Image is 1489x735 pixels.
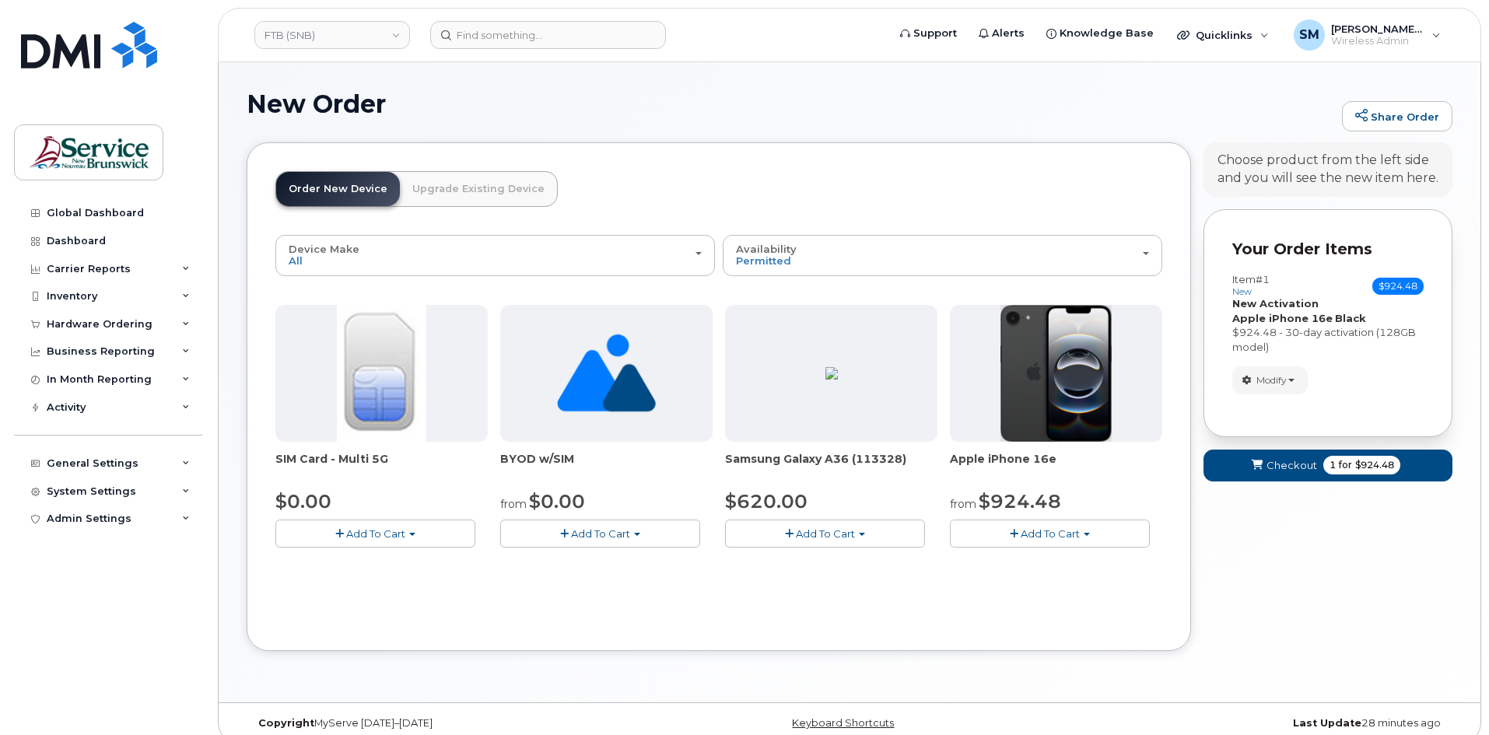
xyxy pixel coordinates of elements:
[337,305,426,442] img: 00D627D4-43E9-49B7-A367-2C99342E128C.jpg
[289,254,303,267] span: All
[725,451,937,482] div: Samsung Galaxy A36 (113328)
[400,172,557,206] a: Upgrade Existing Device
[557,305,656,442] img: no_image_found-2caef05468ed5679b831cfe6fc140e25e0c280774317ffc20a367ab7fd17291e.png
[1336,458,1355,472] span: for
[950,451,1162,482] div: Apple iPhone 16e
[1232,366,1308,394] button: Modify
[571,527,630,540] span: Add To Cart
[736,254,791,267] span: Permitted
[1330,458,1336,472] span: 1
[247,717,649,730] div: MyServe [DATE]–[DATE]
[1267,458,1317,473] span: Checkout
[275,235,715,275] button: Device Make All
[276,172,400,206] a: Order New Device
[275,490,331,513] span: $0.00
[1232,238,1424,261] p: Your Order Items
[950,497,976,511] small: from
[1232,312,1333,324] strong: Apple iPhone 16e
[725,520,925,547] button: Add To Cart
[725,490,808,513] span: $620.00
[500,520,700,547] button: Add To Cart
[979,490,1061,513] span: $924.48
[1335,312,1366,324] strong: Black
[500,451,713,482] div: BYOD w/SIM
[1256,373,1287,387] span: Modify
[247,90,1334,117] h1: New Order
[792,717,894,729] a: Keyboard Shortcuts
[1342,101,1452,132] a: Share Order
[1217,152,1438,187] div: Choose product from the left side and you will see the new item here.
[275,451,488,482] div: SIM Card - Multi 5G
[950,520,1150,547] button: Add To Cart
[825,367,838,380] img: ED9FC9C2-4804-4D92-8A77-98887F1967E0.png
[1372,278,1424,295] span: $924.48
[1293,717,1361,729] strong: Last Update
[1232,297,1319,310] strong: New Activation
[289,243,359,255] span: Device Make
[346,527,405,540] span: Add To Cart
[723,235,1162,275] button: Availability Permitted
[1203,450,1452,481] button: Checkout 1 for $924.48
[1232,274,1270,296] h3: Item
[1232,286,1252,297] small: new
[1021,527,1080,540] span: Add To Cart
[796,527,855,540] span: Add To Cart
[275,520,475,547] button: Add To Cart
[1355,458,1394,472] span: $924.48
[500,497,527,511] small: from
[736,243,797,255] span: Availability
[1000,305,1112,442] img: iphone16e.png
[1050,717,1452,730] div: 28 minutes ago
[1232,325,1424,354] div: $924.48 - 30-day activation (128GB model)
[1256,273,1270,285] span: #1
[529,490,585,513] span: $0.00
[258,717,314,729] strong: Copyright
